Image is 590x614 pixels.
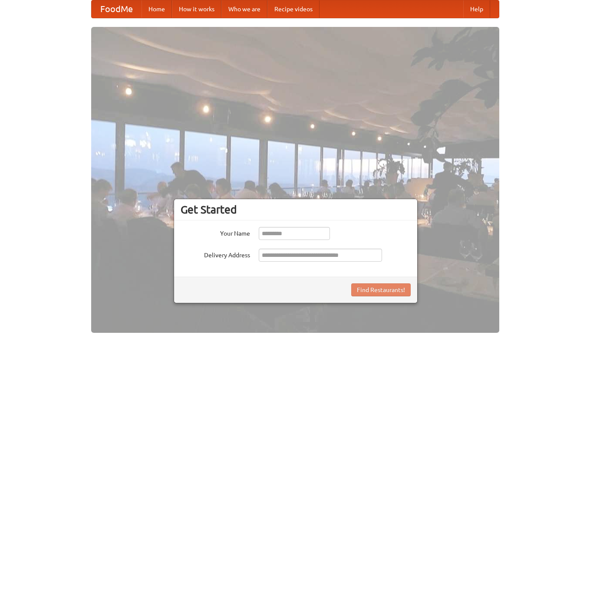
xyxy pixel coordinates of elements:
[221,0,267,18] a: Who we are
[172,0,221,18] a: How it works
[267,0,320,18] a: Recipe videos
[181,203,411,216] h3: Get Started
[181,227,250,238] label: Your Name
[181,249,250,259] label: Delivery Address
[92,0,142,18] a: FoodMe
[351,283,411,296] button: Find Restaurants!
[142,0,172,18] a: Home
[463,0,490,18] a: Help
